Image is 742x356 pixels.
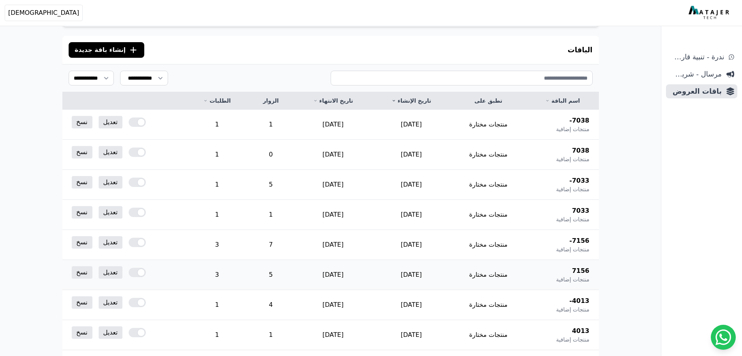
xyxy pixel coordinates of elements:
[450,140,526,170] td: منتجات مختارة
[536,97,589,105] a: اسم الباقة
[8,8,79,18] span: [DEMOGRAPHIC_DATA]
[556,155,589,163] span: منتجات إضافية
[556,336,589,344] span: منتجات إضافية
[450,170,526,200] td: منتجات مختارة
[372,170,450,200] td: [DATE]
[669,86,722,97] span: باقات العروض
[669,52,724,62] span: ندرة - تنبية قارب علي النفاذ
[294,260,372,290] td: [DATE]
[186,110,248,140] td: 1
[186,290,248,320] td: 1
[556,306,589,313] span: منتجات إضافية
[294,290,372,320] td: [DATE]
[294,140,372,170] td: [DATE]
[248,290,294,320] td: 4
[186,230,248,260] td: 3
[294,110,372,140] td: [DATE]
[450,320,526,350] td: منتجات مختارة
[248,320,294,350] td: 1
[72,116,92,128] a: نسخ
[294,320,372,350] td: [DATE]
[248,92,294,110] th: الزوار
[72,326,92,339] a: نسخ
[556,246,589,253] span: منتجات إضافية
[450,290,526,320] td: منتجات مختارة
[689,6,731,20] img: MatajerTech Logo
[450,200,526,230] td: منتجات مختارة
[556,276,589,283] span: منتجات إضافية
[248,260,294,290] td: 5
[196,97,239,105] a: الطلبات
[99,176,122,189] a: تعديل
[294,230,372,260] td: [DATE]
[569,116,589,125] span: 7038-
[450,260,526,290] td: منتجات مختارة
[569,176,589,185] span: 7033-
[186,170,248,200] td: 1
[572,146,590,155] span: 7038
[450,230,526,260] td: منتجات مختارة
[99,206,122,219] a: تعديل
[248,110,294,140] td: 1
[72,266,92,279] a: نسخ
[99,116,122,128] a: تعديل
[248,140,294,170] td: 0
[248,170,294,200] td: 5
[72,146,92,158] a: نسخ
[372,110,450,140] td: [DATE]
[556,185,589,193] span: منتجات إضافية
[186,260,248,290] td: 3
[372,320,450,350] td: [DATE]
[186,320,248,350] td: 1
[99,146,122,158] a: تعديل
[75,45,126,55] span: إنشاء باقة جديدة
[372,290,450,320] td: [DATE]
[186,140,248,170] td: 1
[372,140,450,170] td: [DATE]
[99,266,122,279] a: تعديل
[72,176,92,189] a: نسخ
[99,326,122,339] a: تعديل
[294,200,372,230] td: [DATE]
[572,266,590,276] span: 7156
[569,296,589,306] span: 4013-
[303,97,363,105] a: تاريخ الانتهاء
[372,260,450,290] td: [DATE]
[572,326,590,336] span: 4013
[372,230,450,260] td: [DATE]
[5,5,83,21] button: [DEMOGRAPHIC_DATA]
[294,170,372,200] td: [DATE]
[72,236,92,249] a: نسخ
[450,92,526,110] th: تطبق على
[99,236,122,249] a: تعديل
[99,296,122,309] a: تعديل
[569,236,589,246] span: 7156-
[372,200,450,230] td: [DATE]
[248,230,294,260] td: 7
[568,44,593,55] h3: الباقات
[556,215,589,223] span: منتجات إضافية
[669,69,722,80] span: مرسال - شريط دعاية
[186,200,248,230] td: 1
[248,200,294,230] td: 1
[72,296,92,309] a: نسخ
[572,206,590,215] span: 7033
[69,42,145,58] button: إنشاء باقة جديدة
[382,97,441,105] a: تاريخ الإنشاء
[556,125,589,133] span: منتجات إضافية
[72,206,92,219] a: نسخ
[450,110,526,140] td: منتجات مختارة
